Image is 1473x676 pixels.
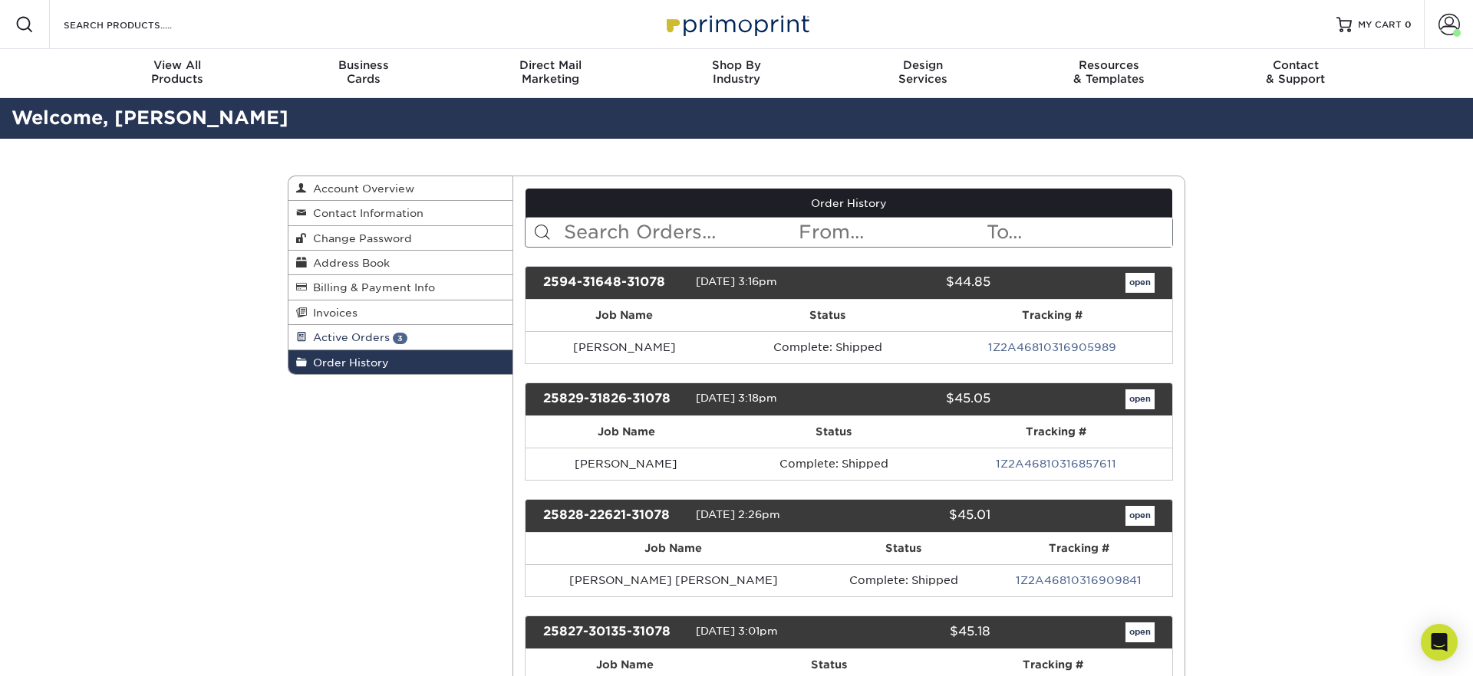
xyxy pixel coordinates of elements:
[1421,624,1458,661] div: Open Intercom Messenger
[288,251,512,275] a: Address Book
[532,389,696,409] div: 25829-31826-31078
[940,416,1172,448] th: Tracking #
[562,218,798,247] input: Search Orders...
[931,300,1172,331] th: Tracking #
[660,8,813,41] img: Primoprint
[696,625,778,637] span: [DATE] 3:01pm
[696,275,777,287] span: [DATE] 3:16pm
[644,49,830,98] a: Shop ByIndustry
[696,392,777,404] span: [DATE] 3:18pm
[457,58,644,86] div: Marketing
[837,506,1001,526] div: $45.01
[532,622,696,642] div: 25827-30135-31078
[644,58,830,86] div: Industry
[288,325,512,349] a: Active Orders 3
[271,58,457,86] div: Cards
[822,564,986,596] td: Complete: Shipped
[644,58,830,72] span: Shop By
[1358,18,1402,31] span: MY CART
[1016,58,1202,72] span: Resources
[526,416,727,448] th: Job Name
[288,275,512,300] a: Billing & Payment Info
[723,331,932,363] td: Complete: Shipped
[837,389,1001,409] div: $45.05
[1016,58,1202,86] div: & Templates
[829,58,1016,72] span: Design
[822,533,986,564] th: Status
[1125,506,1155,526] a: open
[288,226,512,251] a: Change Password
[723,300,932,331] th: Status
[837,273,1001,293] div: $44.85
[526,331,723,363] td: [PERSON_NAME]
[288,300,512,325] a: Invoices
[288,176,512,201] a: Account Overview
[457,49,644,98] a: Direct MailMarketing
[526,448,727,480] td: [PERSON_NAME]
[288,201,512,225] a: Contact Information
[797,218,984,247] input: From...
[62,15,212,34] input: SEARCH PRODUCTS.....
[307,257,390,269] span: Address Book
[271,58,457,72] span: Business
[1202,58,1389,86] div: & Support
[307,182,414,195] span: Account Overview
[829,49,1016,98] a: DesignServices
[307,307,358,319] span: Invoices
[1016,574,1142,586] a: 1Z2A46810316909841
[84,58,271,72] span: View All
[271,49,457,98] a: BusinessCards
[1202,49,1389,98] a: Contact& Support
[393,333,407,344] span: 3
[696,508,780,520] span: [DATE] 2:26pm
[996,458,1116,470] a: 1Z2A46810316857611
[837,622,1001,642] div: $45.18
[532,506,696,526] div: 25828-22621-31078
[526,300,723,331] th: Job Name
[307,331,390,343] span: Active Orders
[526,533,822,564] th: Job Name
[986,533,1172,564] th: Tracking #
[1016,49,1202,98] a: Resources& Templates
[288,350,512,374] a: Order History
[1125,622,1155,642] a: open
[307,281,435,294] span: Billing & Payment Info
[307,356,389,369] span: Order History
[526,564,822,596] td: [PERSON_NAME] [PERSON_NAME]
[1125,273,1155,293] a: open
[829,58,1016,86] div: Services
[307,207,423,219] span: Contact Information
[727,448,940,480] td: Complete: Shipped
[1405,19,1412,30] span: 0
[457,58,644,72] span: Direct Mail
[532,273,696,293] div: 2594-31648-31078
[727,416,940,448] th: Status
[526,189,1173,218] a: Order History
[307,232,412,244] span: Change Password
[1202,58,1389,72] span: Contact
[84,58,271,86] div: Products
[84,49,271,98] a: View AllProducts
[1125,389,1155,409] a: open
[985,218,1172,247] input: To...
[988,341,1116,353] a: 1Z2A46810316905989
